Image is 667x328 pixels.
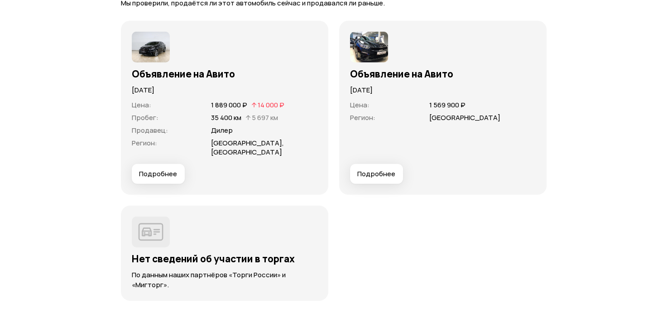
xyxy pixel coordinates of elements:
[350,113,375,122] span: Регион :
[132,68,317,80] h3: Объявление на Авито
[211,100,247,110] span: 1 889 000 ₽
[132,253,317,265] h3: Нет сведений об участии в торгах
[132,125,168,135] span: Продавец :
[350,68,536,80] h3: Объявление на Авито
[350,85,536,95] p: [DATE]
[132,85,317,95] p: [DATE]
[139,169,177,178] span: Подробнее
[132,138,157,148] span: Регион :
[357,169,395,178] span: Подробнее
[211,113,241,122] span: 35 400 км
[132,164,185,184] button: Подробнее
[429,100,465,110] span: 1 569 900 ₽
[132,113,158,122] span: Пробег :
[350,100,369,110] span: Цена :
[350,164,403,184] button: Подробнее
[132,100,151,110] span: Цена :
[252,113,278,122] span: 5 697 км
[132,270,317,290] p: По данным наших партнёров «Торги России» и «Мигторг».
[211,125,233,135] span: Дилер
[211,138,284,157] span: [GEOGRAPHIC_DATA], [GEOGRAPHIC_DATA]
[429,113,500,122] span: [GEOGRAPHIC_DATA]
[258,100,284,110] span: 14 000 ₽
